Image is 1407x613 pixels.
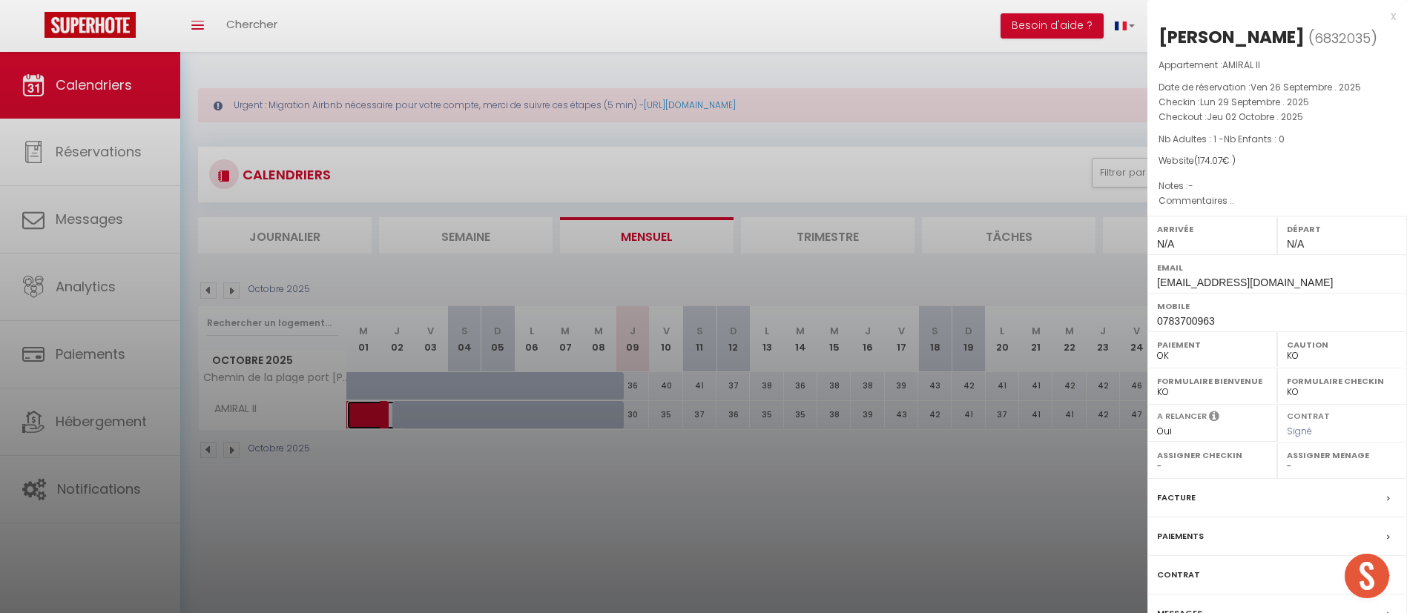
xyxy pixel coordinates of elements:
label: Mobile [1157,299,1397,314]
span: 0783700963 [1157,315,1215,327]
label: Contrat [1157,567,1200,583]
span: N/A [1157,238,1174,250]
label: Facture [1157,490,1196,506]
label: Assigner Menage [1287,448,1397,463]
label: Caution [1287,337,1397,352]
span: Nb Enfants : 0 [1224,133,1285,145]
span: ( ) [1308,27,1377,48]
div: Website [1159,154,1396,168]
div: x [1147,7,1396,25]
span: ( € ) [1194,154,1236,167]
div: [PERSON_NAME] [1159,25,1305,49]
p: Appartement : [1159,58,1396,73]
span: Signé [1287,425,1312,437]
label: Formulaire Checkin [1287,374,1397,388]
p: Commentaires : [1159,193,1396,208]
label: Arrivée [1157,222,1268,236]
span: Jeu 02 Octobre . 2025 [1207,110,1303,123]
p: Notes : [1159,179,1396,193]
label: Contrat [1287,410,1330,420]
span: [EMAIL_ADDRESS][DOMAIN_NAME] [1157,276,1333,288]
div: Ouvrir le chat [1345,554,1389,598]
label: Départ [1287,222,1397,236]
p: Date de réservation : [1159,80,1396,95]
span: 174.07 [1198,154,1222,167]
span: Ven 26 Septembre . 2025 [1251,81,1361,93]
label: Paiement [1157,337,1268,352]
label: A relancer [1157,410,1207,423]
i: Sélectionner OUI si vous souhaiter envoyer les séquences de messages post-checkout [1209,410,1219,426]
span: Lun 29 Septembre . 2025 [1200,96,1309,108]
label: Formulaire Bienvenue [1157,374,1268,388]
span: . [1232,194,1234,207]
label: Email [1157,260,1397,275]
span: 6832035 [1314,29,1371,47]
label: Paiements [1157,528,1204,544]
span: - [1188,179,1193,192]
span: Nb Adultes : 1 - [1159,133,1285,145]
p: Checkin : [1159,95,1396,110]
p: Checkout : [1159,110,1396,125]
label: Assigner Checkin [1157,448,1268,463]
span: AMIRAL II [1222,59,1260,71]
span: N/A [1287,238,1304,250]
